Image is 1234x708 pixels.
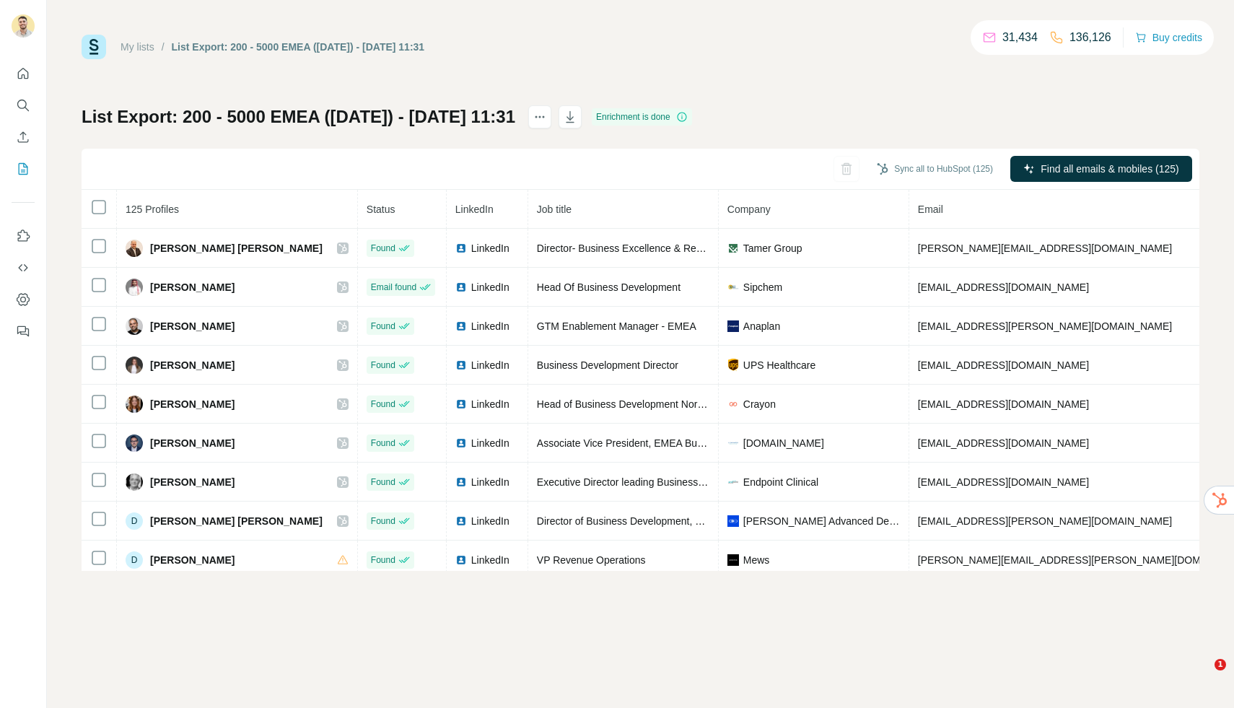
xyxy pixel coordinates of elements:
img: Avatar [126,395,143,413]
img: Surfe Logo [82,35,106,59]
span: [PERSON_NAME] Advanced Defense Systems [743,514,900,528]
img: LinkedIn logo [455,554,467,566]
div: List Export: 200 - 5000 EMEA ([DATE]) - [DATE] 11:31 [172,40,425,54]
button: My lists [12,156,35,182]
span: Found [371,554,395,567]
span: 1 [1215,659,1226,670]
button: Find all emails & mobiles (125) [1010,156,1192,182]
button: Dashboard [12,287,35,313]
img: company-logo [727,437,739,449]
div: D [126,551,143,569]
span: [PERSON_NAME] [150,358,235,372]
img: LinkedIn logo [455,515,467,527]
span: Executive Director leading Business Development for EMEA I APAC [537,476,841,488]
span: LinkedIn [471,553,509,567]
span: VP Revenue Operations [537,554,646,566]
span: [EMAIL_ADDRESS][PERSON_NAME][DOMAIN_NAME] [918,515,1172,527]
span: [PERSON_NAME][EMAIL_ADDRESS][DOMAIN_NAME] [918,242,1172,254]
span: [EMAIL_ADDRESS][DOMAIN_NAME] [918,359,1089,371]
span: Director- Business Excellence & Revenue Growth [537,242,759,254]
img: LinkedIn logo [455,437,467,449]
span: [PERSON_NAME] [150,436,235,450]
span: [PERSON_NAME] [150,319,235,333]
button: actions [528,105,551,128]
span: LinkedIn [471,514,509,528]
img: Avatar [126,434,143,452]
img: Avatar [126,473,143,491]
li: / [162,40,165,54]
span: [DOMAIN_NAME] [743,436,824,450]
span: Found [371,515,395,528]
img: LinkedIn logo [455,320,467,332]
span: Found [371,242,395,255]
span: Found [371,398,395,411]
span: Status [367,204,395,215]
span: Crayon [743,397,776,411]
span: LinkedIn [471,436,509,450]
span: Email found [371,281,416,294]
span: UPS Healthcare [743,358,815,372]
span: [EMAIL_ADDRESS][DOMAIN_NAME] [918,476,1089,488]
span: LinkedIn [471,319,509,333]
img: Avatar [126,240,143,257]
img: Avatar [126,318,143,335]
img: Avatar [126,357,143,374]
span: LinkedIn [471,397,509,411]
span: GTM Enablement Manager - EMEA [537,320,696,332]
img: company-logo [727,515,739,527]
span: Email [918,204,943,215]
span: Found [371,476,395,489]
span: LinkedIn [471,280,509,294]
img: company-logo [727,320,739,332]
span: [PERSON_NAME] [150,397,235,411]
button: Quick start [12,61,35,87]
span: [PERSON_NAME] [150,475,235,489]
span: Director of Business Development, Sales & Marketing [537,515,777,527]
button: Use Surfe on LinkedIn [12,223,35,249]
img: company-logo [727,476,739,488]
span: LinkedIn [471,358,509,372]
img: Avatar [126,279,143,296]
p: 31,434 [1002,29,1038,46]
div: D [126,512,143,530]
span: Anaplan [743,319,780,333]
img: company-logo [727,281,739,293]
span: LinkedIn [455,204,494,215]
button: Sync all to HubSpot (125) [867,158,1003,180]
div: Enrichment is done [592,108,692,126]
span: Found [371,437,395,450]
button: Buy credits [1135,27,1202,48]
span: Business Development Director [537,359,678,371]
span: [PERSON_NAME] [150,553,235,567]
button: Use Surfe API [12,255,35,281]
span: LinkedIn [471,241,509,255]
img: LinkedIn logo [455,398,467,410]
span: [PERSON_NAME] [PERSON_NAME] [150,514,323,528]
span: 125 Profiles [126,204,179,215]
span: [PERSON_NAME] [150,280,235,294]
iframe: Intercom live chat [1185,659,1220,694]
img: LinkedIn logo [455,242,467,254]
span: Head Of Business Development [537,281,681,293]
span: Found [371,320,395,333]
span: [EMAIL_ADDRESS][DOMAIN_NAME] [918,281,1089,293]
span: Mews [743,553,770,567]
a: My lists [121,41,154,53]
img: LinkedIn logo [455,476,467,488]
span: Tamer Group [743,241,802,255]
span: [EMAIL_ADDRESS][DOMAIN_NAME] [918,398,1089,410]
img: LinkedIn logo [455,359,467,371]
span: Associate Vice President, EMEA Business Development (Enfusion by CWAN) [537,437,884,449]
span: Job title [537,204,572,215]
img: LinkedIn logo [455,281,467,293]
img: company-logo [727,358,739,372]
h1: List Export: 200 - 5000 EMEA ([DATE]) - [DATE] 11:31 [82,105,515,128]
button: Enrich CSV [12,124,35,150]
img: company-logo [727,398,739,410]
span: [EMAIL_ADDRESS][PERSON_NAME][DOMAIN_NAME] [918,320,1172,332]
img: company-logo [727,554,739,566]
p: 136,126 [1069,29,1111,46]
span: [PERSON_NAME] [PERSON_NAME] [150,241,323,255]
span: Endpoint Clinical [743,475,818,489]
img: company-logo [727,242,739,254]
